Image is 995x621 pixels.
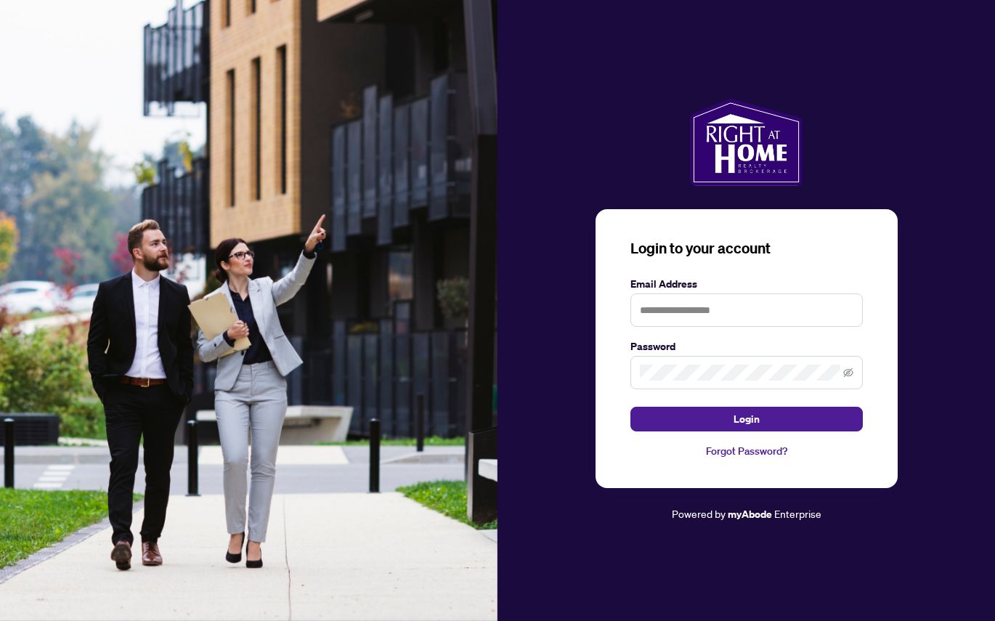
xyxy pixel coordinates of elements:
[734,407,760,431] span: Login
[672,507,726,520] span: Powered by
[843,368,853,378] span: eye-invisible
[728,506,772,522] a: myAbode
[774,507,821,520] span: Enterprise
[630,443,863,459] a: Forgot Password?
[630,276,863,292] label: Email Address
[630,407,863,431] button: Login
[630,338,863,354] label: Password
[630,238,863,259] h3: Login to your account
[690,99,803,186] img: ma-logo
